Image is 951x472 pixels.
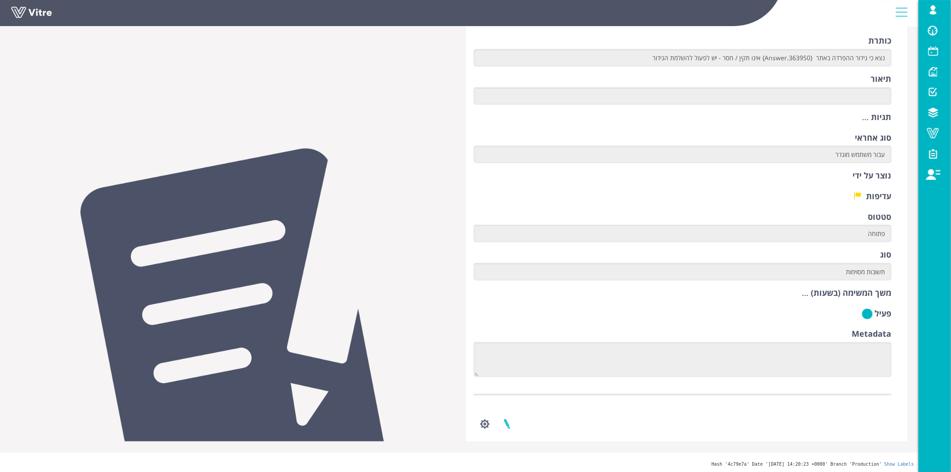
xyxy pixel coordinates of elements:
[871,111,892,123] label: תגיות
[853,170,892,182] label: נוצר על ידי
[868,211,892,223] label: סטטוס
[875,308,892,320] label: פעיל
[862,308,873,320] img: yes
[867,191,892,202] label: עדיפות
[884,462,914,467] a: Show Labels
[711,462,882,467] span: Hash '4c79e7a' Date '[DATE] 14:20:23 +0000' Branch 'Production'
[802,287,809,298] span: ...
[855,132,892,144] label: סוג אחראי
[869,35,892,47] label: כותרת
[880,249,892,261] label: סוג
[871,73,892,85] label: תיאור
[852,328,892,340] label: Metadata
[811,287,892,299] label: משך המשימה (בשעות)
[862,111,869,122] span: ...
